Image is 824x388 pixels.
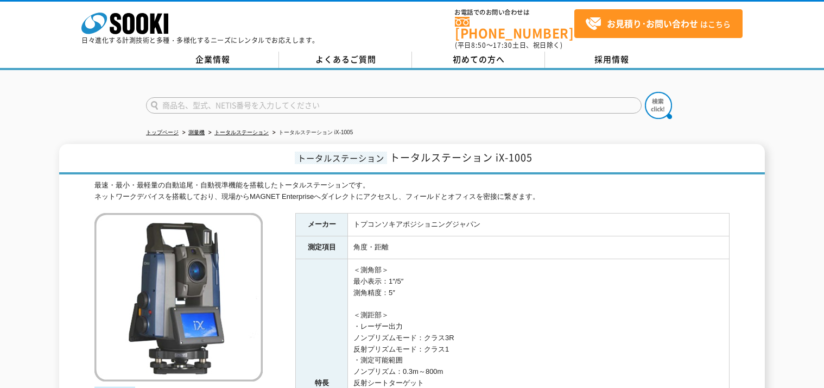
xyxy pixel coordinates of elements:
a: 初めての方へ [412,52,545,68]
img: トータルステーション iX-1005 [94,213,263,381]
div: 最速・最小・最軽量の自動追尾・自動視準機能を搭載したトータルステーションです。 ネットワークデバイスを搭載しており、現場からMAGNET Enterpriseへダイレクトにアクセスし、フィールド... [94,180,730,203]
span: トータルステーション [295,152,387,164]
span: トータルステーション iX-1005 [390,150,533,165]
a: 測量機 [188,129,205,135]
span: 初めての方へ [453,53,505,65]
a: よくあるご質問 [279,52,412,68]
img: btn_search.png [645,92,672,119]
span: 8:50 [471,40,486,50]
span: お電話でのお問い合わせは [455,9,574,16]
input: 商品名、型式、NETIS番号を入力してください [146,97,642,114]
strong: お見積り･お問い合わせ [607,17,698,30]
p: 日々進化する計測技術と多種・多様化するニーズにレンタルでお応えします。 [81,37,319,43]
a: トップページ [146,129,179,135]
li: トータルステーション iX-1005 [270,127,353,139]
a: [PHONE_NUMBER] [455,17,574,39]
span: (平日 ～ 土日、祝日除く) [455,40,562,50]
a: お見積り･お問い合わせはこちら [574,9,743,38]
td: トプコンソキアポジショニングジャパン [348,214,730,236]
th: 測定項目 [296,236,348,259]
a: トータルステーション [214,129,269,135]
span: 17:30 [493,40,512,50]
td: 角度・距離 [348,236,730,259]
span: はこちら [585,16,731,32]
a: 企業情報 [146,52,279,68]
a: 採用情報 [545,52,678,68]
th: メーカー [296,214,348,236]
